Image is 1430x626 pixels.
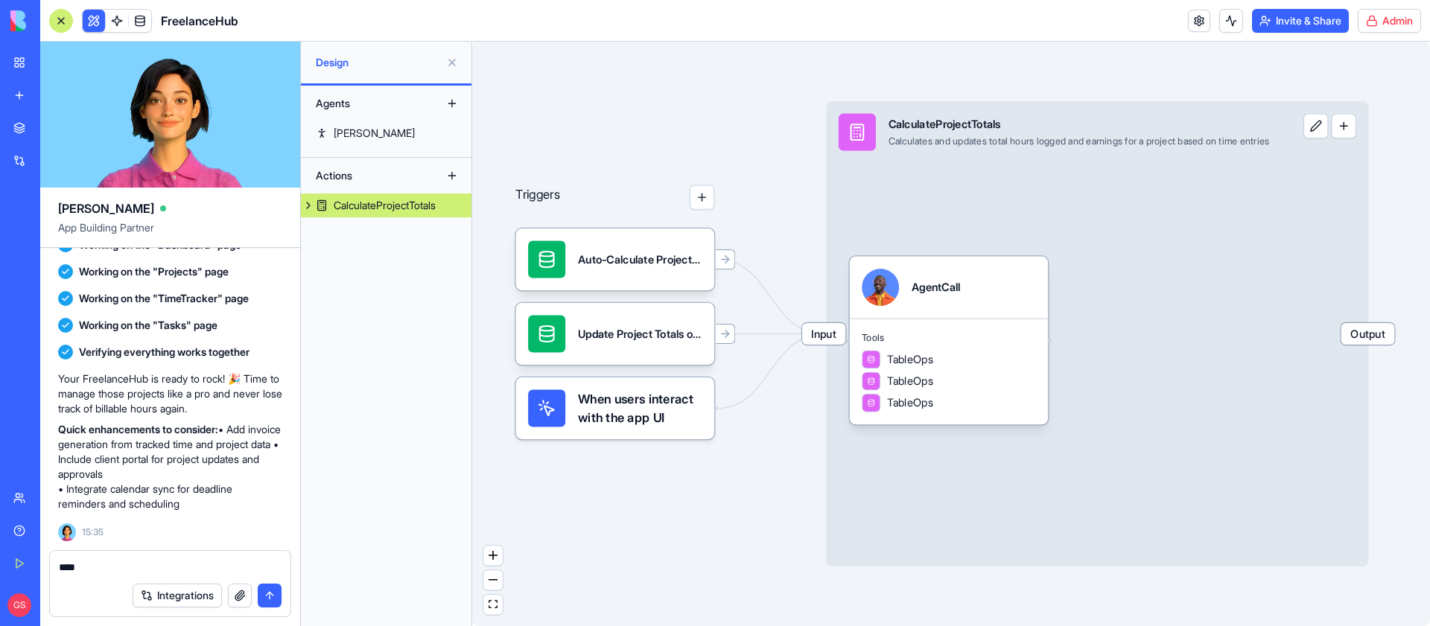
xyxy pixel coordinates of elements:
[7,593,31,617] span: GS
[334,126,415,141] div: [PERSON_NAME]
[301,194,471,217] a: CalculateProjectTotals
[515,185,559,209] p: Triggers
[889,135,1270,148] div: Calculates and updates total hours logged and earnings for a project based on time entries
[515,377,714,439] div: When users interact with the app UI
[58,371,282,416] p: Your FreelanceHub is ready to rock! 🎉 Time to manage those projects like a pro and never lose tra...
[717,333,823,408] g: Edge from UI_TRIGGERS to 68bad7b9dfe781a874903d3b
[1358,9,1421,33] button: Admin
[58,423,218,435] strong: Quick enhancements to consider:
[10,10,103,31] img: logo
[82,526,104,538] span: 15:35
[79,291,249,306] span: Working on the "TimeTracker" page
[889,117,1270,132] div: CalculateProjectTotals
[161,12,238,30] span: FreelanceHub
[301,121,471,145] a: [PERSON_NAME]
[850,256,1049,424] div: AgentCallToolsTableOpsTableOpsTableOps
[58,220,282,247] span: App Building Partner
[133,584,222,607] button: Integrations
[483,546,503,566] button: zoom in
[334,198,436,213] div: CalculateProjectTotals
[1252,9,1349,33] button: Invite & Share
[515,135,714,439] div: Triggers
[58,523,76,541] img: Ella_00000_wcx2te.png
[316,55,440,70] span: Design
[802,323,845,345] span: Input
[578,390,702,427] span: When users interact with the app UI
[826,101,1368,566] div: InputCalculateProjectTotalsCalculates and updates total hours logged and earnings for a project b...
[79,318,217,333] span: Working on the "Tasks" page
[79,264,229,279] span: Working on the "Projects" page
[483,595,503,615] button: fit view
[578,252,702,267] div: Auto-Calculate Project TotalsTrigger
[1341,323,1395,345] span: Output
[483,570,503,590] button: zoom out
[79,345,250,360] span: Verifying everything works together
[58,199,154,217] span: [PERSON_NAME]
[717,259,823,333] g: Edge from 68bad7c072ce711404876df2 to 68bad7b9dfe781a874903d3b
[515,303,714,365] div: Update Project Totals on Time Entry UpdateTrigger
[862,331,1035,344] span: Tools
[308,164,428,188] div: Actions
[58,422,282,511] p: • Add invoice generation from tracked time and project data • Include client portal for project u...
[887,374,934,389] span: TableOps
[887,351,934,367] span: TableOps
[308,92,428,115] div: Agents
[515,229,714,290] div: Auto-Calculate Project TotalsTrigger
[887,395,934,411] span: TableOps
[578,326,702,342] div: Update Project Totals on Time Entry UpdateTrigger
[912,280,961,296] div: AgentCall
